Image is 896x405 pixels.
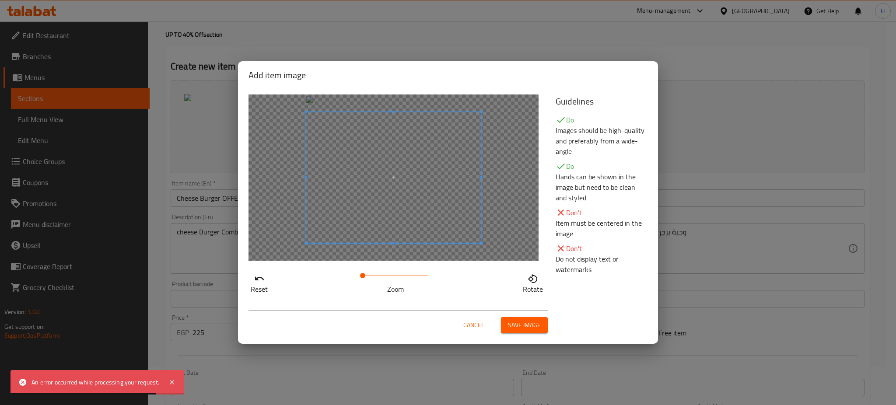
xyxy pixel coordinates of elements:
[248,271,270,293] button: Reset
[556,207,647,218] p: Don't
[521,271,545,293] button: Rotate
[523,284,543,294] p: Rotate
[556,115,647,125] p: Do
[363,284,428,294] p: Zoom
[463,320,484,331] span: Cancel
[508,320,541,331] span: Save image
[251,284,268,294] p: Reset
[501,317,548,333] button: Save image
[248,68,647,82] h2: Add item image
[556,94,647,108] h5: Guidelines
[556,125,647,157] p: Images should be high-quality and preferably from a wide-angle
[556,243,647,254] p: Don't
[460,317,488,333] button: Cancel
[556,161,647,171] p: Do
[556,218,647,239] p: Item must be centered in the image
[556,171,647,203] p: Hands can be shown in the image but need to be clean and styled
[556,254,647,275] p: Do not display text or watermarks
[31,377,160,387] div: An error occurred while processing your request.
